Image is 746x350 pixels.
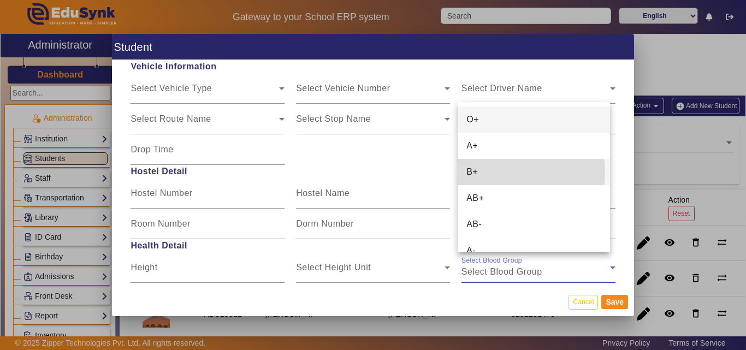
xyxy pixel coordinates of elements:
span: AB- [466,218,482,231]
span: A+ [466,139,478,152]
span: O+ [466,113,479,126]
span: B+ [466,165,478,179]
span: AB+ [466,192,484,205]
span: A- [466,244,476,257]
